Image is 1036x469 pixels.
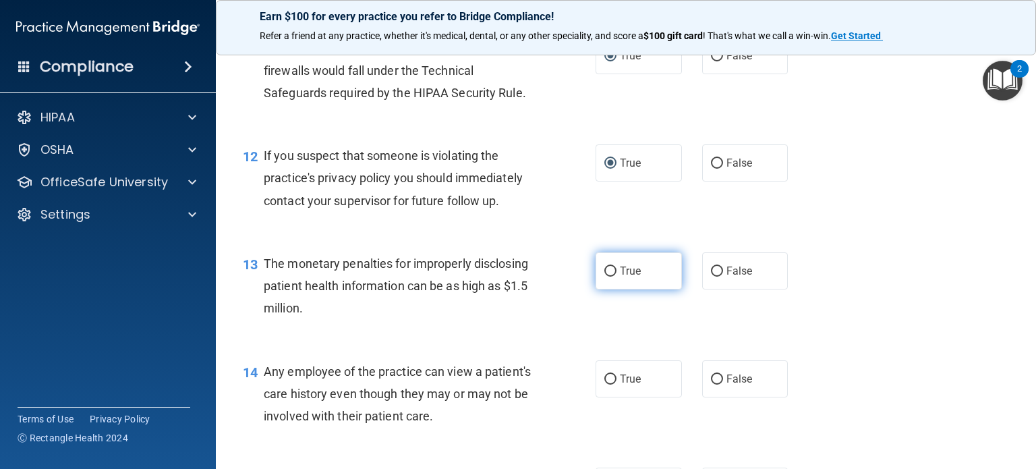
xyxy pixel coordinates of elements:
p: OfficeSafe University [40,174,168,190]
h4: Compliance [40,57,134,76]
a: Get Started [831,30,883,41]
a: OfficeSafe University [16,174,196,190]
span: Refer a friend at any practice, whether it's medical, dental, or any other speciality, and score a [260,30,643,41]
div: 2 [1017,69,1022,86]
span: Ⓒ Rectangle Health 2024 [18,431,128,445]
a: Settings [16,206,196,223]
span: The monetary penalties for improperly disclosing patient health information can be as high as $1.... [264,256,528,315]
span: False [726,265,753,277]
span: 11 [243,41,258,57]
span: False [726,49,753,62]
span: 12 [243,148,258,165]
input: False [711,51,723,61]
input: True [604,375,616,385]
span: True [620,373,641,385]
span: ! That's what we call a win-win. [703,30,831,41]
p: Earn $100 for every practice you refer to Bridge Compliance! [260,10,992,23]
input: True [604,51,616,61]
span: False [726,157,753,169]
a: Terms of Use [18,412,74,426]
input: False [711,375,723,385]
input: True [604,267,616,277]
span: 14 [243,364,258,381]
input: False [711,159,723,169]
strong: $100 gift card [643,30,703,41]
span: Any employee of the practice can view a patient's care history even though they may or may not be... [264,364,531,423]
span: The establishment of computer passwords and firewalls would fall under the Technical Safeguards r... [264,41,526,100]
span: False [726,373,753,385]
span: True [620,49,641,62]
img: PMB logo [16,14,200,41]
p: Settings [40,206,90,223]
span: If you suspect that someone is violating the practice's privacy policy you should immediately con... [264,148,523,207]
a: Privacy Policy [90,412,150,426]
input: False [711,267,723,277]
span: True [620,157,641,169]
button: Open Resource Center, 2 new notifications [983,61,1023,101]
p: OSHA [40,142,74,158]
a: OSHA [16,142,196,158]
span: 13 [243,256,258,273]
input: True [604,159,616,169]
a: HIPAA [16,109,196,126]
span: True [620,265,641,277]
p: HIPAA [40,109,75,126]
strong: Get Started [831,30,881,41]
